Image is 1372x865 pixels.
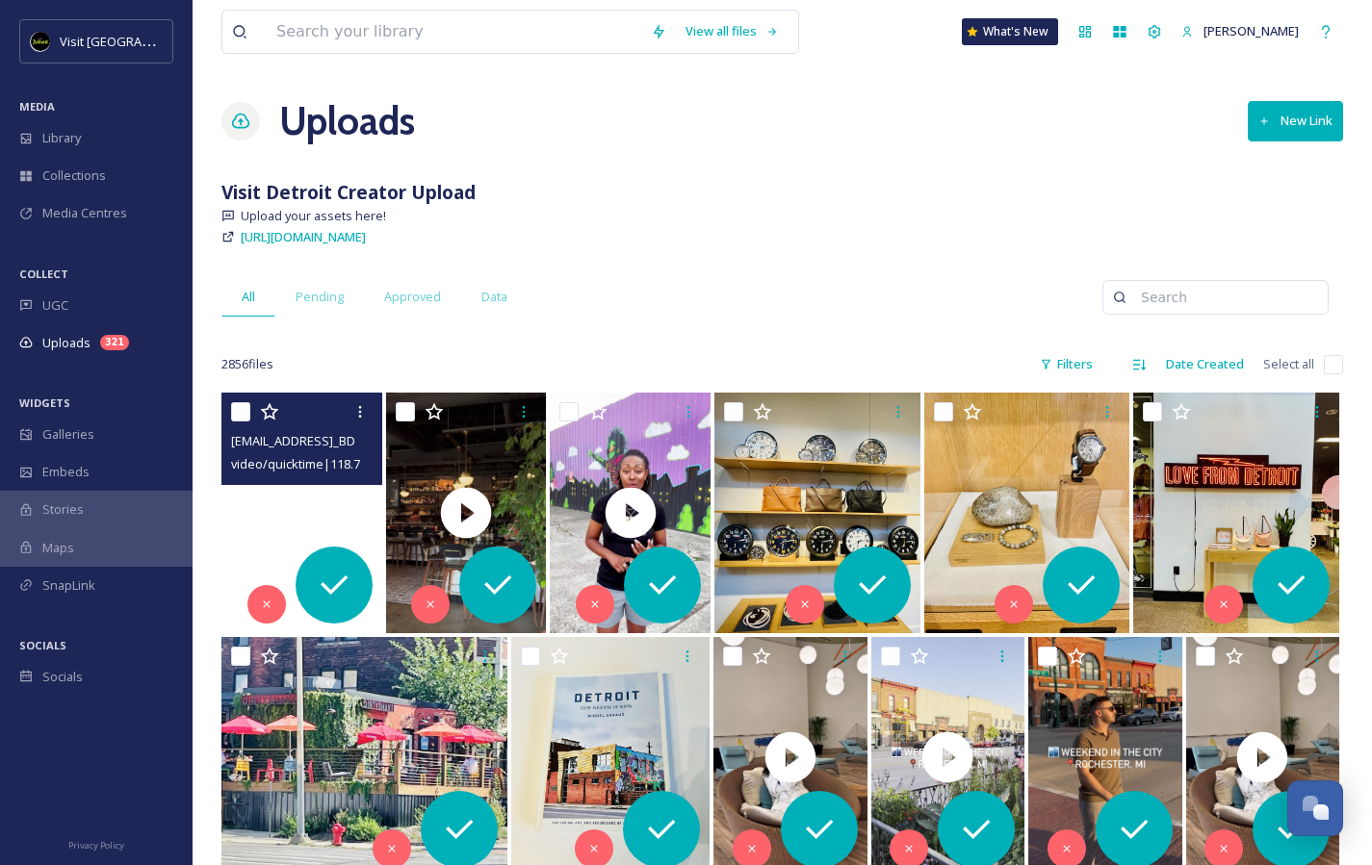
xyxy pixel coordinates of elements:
video: ext_1760367817.24636_Sipprosecco@gmail.com-copy_BD67B9F4-AE89-4711-AFC6-7F62750DFD88.mov [221,393,382,633]
span: Uploads [42,334,91,352]
span: UGC [42,296,68,315]
span: 2856 file s [221,355,273,373]
img: ext_1760049760.52264_brittneyschering@gmail.com-Shinola - Petoskey.jpeg [924,393,1130,633]
a: Uploads [279,92,415,150]
span: Stories [42,500,84,519]
span: Embeds [42,463,90,481]
button: Open Chat [1287,780,1343,836]
input: Search [1131,278,1318,317]
span: Data [481,288,507,306]
span: Approved [384,288,441,306]
div: Date Created [1156,345,1254,383]
img: ext_1760049760.611994_brittneyschering@gmail.com-Shinola.jpeg [714,393,920,633]
div: Filters [1030,345,1102,383]
div: 321 [100,335,129,350]
span: Socials [42,668,83,686]
button: New Link [1248,101,1343,140]
span: Visit [GEOGRAPHIC_DATA] [60,32,209,50]
input: Search your library [267,11,641,53]
img: thumbnail [550,393,711,633]
img: VISIT%20DETROIT%20LOGO%20-%20BLACK%20BACKGROUND.png [31,32,50,51]
span: Maps [42,539,74,557]
span: Select all [1263,355,1314,373]
span: [EMAIL_ADDRESS]_BD67B9F4-AE89-4711-AFC6-7F62750DFD88.mov [231,431,604,449]
span: SOCIALS [19,638,66,652]
img: ext_1760049760.433887_brittneyschering@gmail.com-Shinola - Detroit.jpeg [1133,393,1339,633]
a: Privacy Policy [68,832,124,855]
span: WIDGETS [19,395,70,410]
span: [URL][DOMAIN_NAME] [241,228,366,245]
span: Upload your assets here! [241,207,386,225]
span: Library [42,129,81,147]
span: [PERSON_NAME] [1204,22,1299,39]
a: What's New [962,18,1058,45]
span: video/quicktime | 118.77 MB | 1080 x 1920 [231,454,455,472]
a: View all files [676,13,789,50]
span: All [242,288,255,306]
a: [PERSON_NAME] [1172,13,1308,50]
span: MEDIA [19,99,55,114]
span: Pending [296,288,344,306]
img: thumbnail [386,393,547,633]
span: SnapLink [42,576,95,595]
span: COLLECT [19,267,68,281]
span: Privacy Policy [68,839,124,852]
span: Media Centres [42,204,127,222]
span: Galleries [42,425,94,444]
strong: Visit Detroit Creator Upload [221,179,476,205]
a: [URL][DOMAIN_NAME] [241,225,366,248]
span: Collections [42,166,106,185]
